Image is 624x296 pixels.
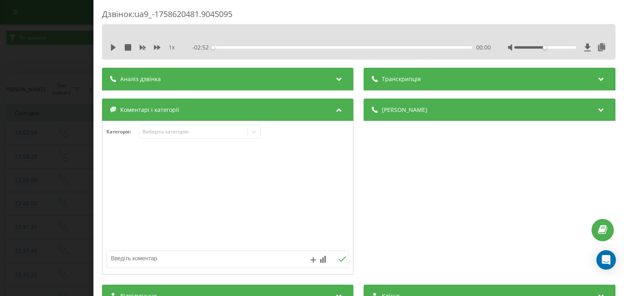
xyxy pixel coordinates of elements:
h4: Категорія : [106,129,139,135]
span: 00:00 [476,43,491,51]
div: Accessibility label [543,46,546,49]
div: Accessibility label [212,46,215,49]
span: Аналіз дзвінка [120,75,161,83]
span: Коментарі і категорії [120,106,179,114]
div: Open Intercom Messenger [596,250,616,270]
span: 1 x [169,43,175,51]
span: [PERSON_NAME] [382,106,428,114]
div: Виберіть категорію [143,129,244,135]
div: Дзвінок : ua9_-1758620481.9045095 [102,9,615,24]
span: - 02:52 [193,43,213,51]
span: Транскрипція [382,75,421,83]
